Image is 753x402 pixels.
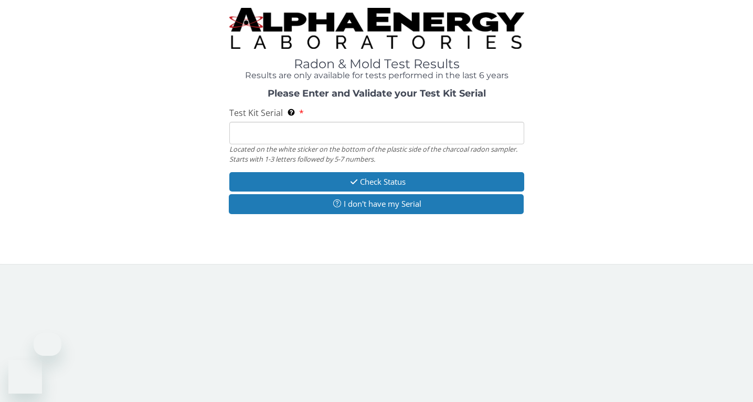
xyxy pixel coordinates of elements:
[268,88,486,99] strong: Please Enter and Validate your Test Kit Serial
[229,172,524,192] button: Check Status
[34,333,61,356] iframe: Message from company
[229,8,524,49] img: TightCrop.jpg
[8,360,42,394] iframe: Button to launch messaging window
[229,57,524,71] h1: Radon & Mold Test Results
[229,144,524,164] div: Located on the white sticker on the bottom of the plastic side of the charcoal radon sampler. Sta...
[229,71,524,80] h4: Results are only available for tests performed in the last 6 years
[229,107,283,119] span: Test Kit Serial
[229,194,524,214] button: I don't have my Serial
